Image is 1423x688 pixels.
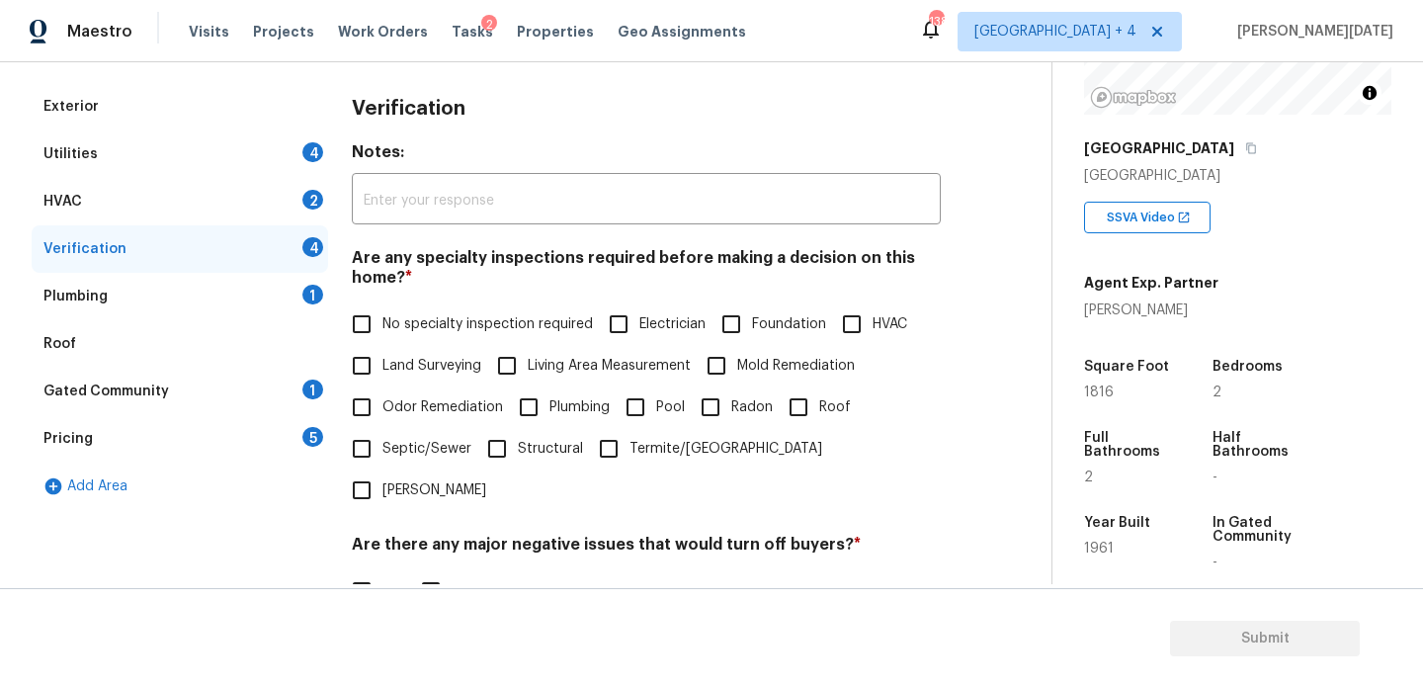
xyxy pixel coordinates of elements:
h5: Half Bathrooms [1213,431,1303,459]
span: Visits [189,22,229,42]
span: SSVA Video [1107,208,1183,227]
h5: Agent Exp. Partner [1084,273,1218,293]
div: 5 [302,427,323,447]
span: Toggle attribution [1364,82,1376,104]
span: Roof [819,397,851,418]
div: 4 [302,237,323,257]
input: Enter your response [352,178,941,224]
span: Work Orders [338,22,428,42]
span: Properties [517,22,594,42]
span: HVAC [873,314,907,335]
img: Open In New Icon [1177,211,1191,224]
div: Plumbing [43,287,108,306]
span: No [452,581,469,602]
span: Septic/Sewer [382,439,471,460]
span: Foundation [752,314,826,335]
span: Maestro [67,22,132,42]
h4: Are there any major negative issues that would turn off buyers? [352,535,941,562]
span: 2 [1084,471,1093,484]
span: - [1213,556,1217,569]
div: Exterior [43,97,99,117]
span: Land Surveying [382,356,481,377]
div: 1 [302,285,323,304]
div: [PERSON_NAME] [1084,301,1218,320]
div: 1 [302,380,323,399]
span: 1961 [1084,542,1114,556]
span: Electrician [639,314,706,335]
div: Verification [43,239,126,259]
h5: [GEOGRAPHIC_DATA] [1084,138,1234,158]
span: Projects [253,22,314,42]
span: [PERSON_NAME] [382,480,486,501]
h4: Are any specialty inspections required before making a decision on this home? [352,248,941,296]
span: No specialty inspection required [382,314,593,335]
div: 2 [302,190,323,210]
h5: Square Foot [1084,360,1169,374]
h5: In Gated Community [1213,516,1303,544]
div: Gated Community [43,382,169,401]
span: Yes [382,581,405,602]
span: Living Area Measurement [528,356,691,377]
a: Mapbox homepage [1090,86,1177,109]
div: [GEOGRAPHIC_DATA] [1084,166,1391,186]
div: Roof [43,334,76,354]
span: Pool [656,397,685,418]
div: Utilities [43,144,98,164]
span: Structural [518,439,583,460]
span: 1816 [1084,386,1114,399]
h5: Bedrooms [1213,360,1283,374]
span: Geo Assignments [618,22,746,42]
button: Copy Address [1242,139,1260,157]
h3: Verification [352,99,465,119]
div: 138 [929,12,943,32]
div: SSVA Video [1084,202,1211,233]
span: [GEOGRAPHIC_DATA] + 4 [974,22,1136,42]
span: Odor Remediation [382,397,503,418]
h5: Year Built [1084,516,1150,530]
div: Add Area [32,463,328,510]
span: - [1213,471,1217,484]
div: Pricing [43,429,93,449]
div: 2 [481,15,497,35]
div: 4 [302,142,323,162]
div: HVAC [43,192,82,212]
span: 2 [1213,386,1221,399]
span: Tasks [452,25,493,39]
span: [PERSON_NAME][DATE] [1229,22,1393,42]
span: Plumbing [549,397,610,418]
button: Toggle attribution [1358,81,1381,105]
span: Radon [731,397,773,418]
span: Termite/[GEOGRAPHIC_DATA] [629,439,822,460]
h4: Notes: [352,142,941,170]
span: Mold Remediation [737,356,855,377]
h5: Full Bathrooms [1084,431,1175,459]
